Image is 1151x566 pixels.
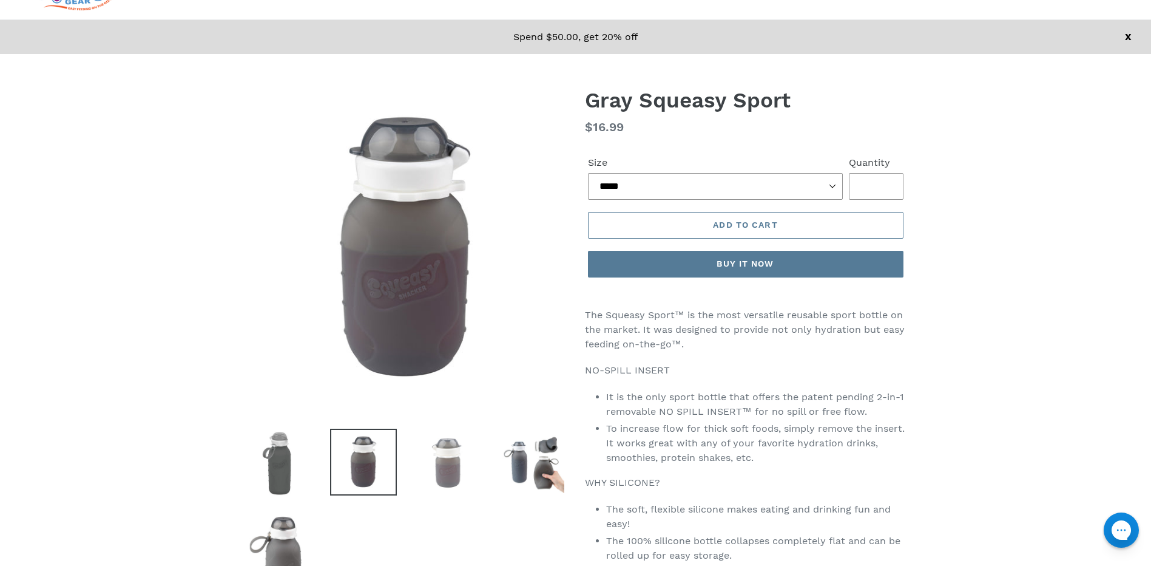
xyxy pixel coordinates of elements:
[245,429,312,499] img: Load image into Gallery viewer, Gray Squeasy Sport
[415,429,482,496] img: Load image into Gallery viewer, Gray Squeasy Sport
[1125,31,1132,43] a: X
[500,429,567,496] img: Load image into Gallery viewer, Gray Squeasy Sport
[606,390,906,419] li: It is the only sport bottle that offers the patent pending 2-in-1 removable NO SPILL INSERT™ for ...
[606,502,906,531] li: The soft, flexible silicone makes eating and drinking fun and easy!
[585,120,624,134] span: $16.99
[849,155,903,170] label: Quantity
[606,534,906,563] li: The 100% silicone bottle collapses completely flat and can be rolled up for easy storage.
[585,476,906,490] p: WHY SILICONE?
[585,308,906,352] p: The Squeasy Sport™ is the most versatile reusable sport bottle on the market. It was designed to ...
[606,421,906,465] li: To increase flow for thick soft foods, simply remove the insert. It works great with any of your ...
[585,363,906,378] p: NO-SPILL INSERT
[585,87,906,113] h1: Gray Squeasy Sport
[588,155,843,170] label: Size
[588,251,903,278] button: Buy it now
[588,212,903,239] button: Add to cart
[713,220,777,230] span: Add to cart
[330,429,397,496] img: Load image into Gallery viewer, Gray Squeasy Sport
